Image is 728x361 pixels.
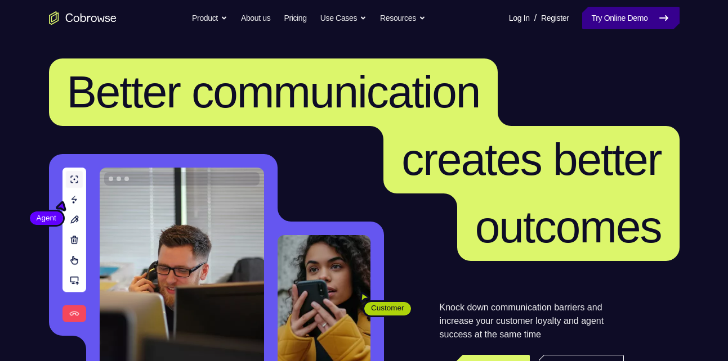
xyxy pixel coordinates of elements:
[534,11,537,25] span: /
[509,7,530,29] a: Log In
[440,301,624,341] p: Knock down communication barriers and increase your customer loyalty and agent success at the sam...
[475,202,662,252] span: outcomes
[49,11,117,25] a: Go to the home page
[380,7,426,29] button: Resources
[67,67,480,117] span: Better communication
[284,7,306,29] a: Pricing
[582,7,679,29] a: Try Online Demo
[320,7,367,29] button: Use Cases
[241,7,270,29] a: About us
[541,7,569,29] a: Register
[192,7,227,29] button: Product
[401,134,661,184] span: creates better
